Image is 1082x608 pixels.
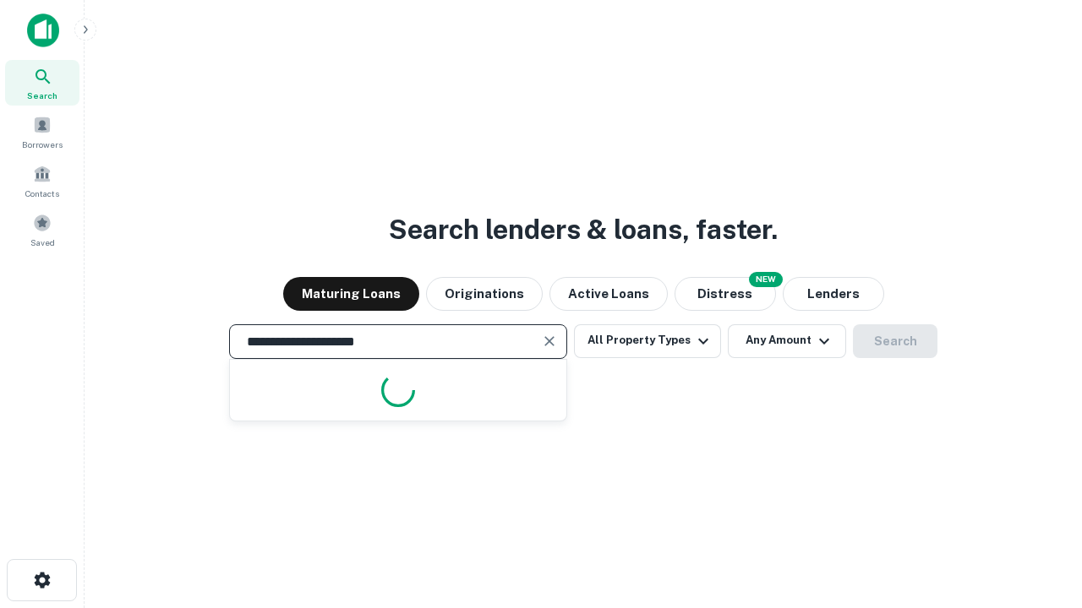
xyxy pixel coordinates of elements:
a: Contacts [5,158,79,204]
h3: Search lenders & loans, faster. [389,209,778,250]
div: NEW [749,272,783,287]
button: Maturing Loans [283,277,419,311]
button: Clear [538,329,561,353]
a: Search [5,60,79,106]
button: Search distressed loans with lien and other non-mortgage details. [675,277,776,311]
span: Contacts [25,187,59,200]
button: Any Amount [728,324,846,358]
img: capitalize-icon.png [27,14,59,47]
button: Active Loans [549,277,668,311]
a: Saved [5,207,79,252]
a: Borrowers [5,109,79,155]
button: All Property Types [574,324,721,358]
button: Originations [426,277,543,311]
span: Saved [30,236,55,249]
iframe: Chat Widget [997,473,1082,554]
span: Borrowers [22,138,63,151]
span: Search [27,89,57,102]
button: Lenders [783,277,884,311]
